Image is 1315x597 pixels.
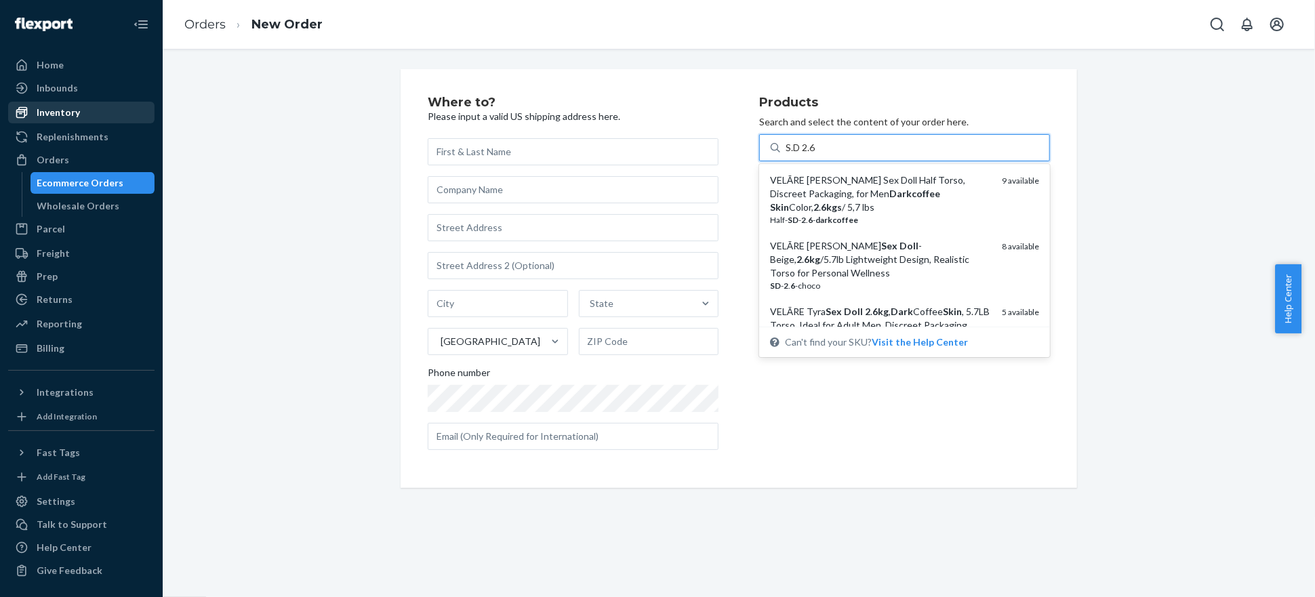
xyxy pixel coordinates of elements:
[31,195,155,217] a: Wholesale Orders
[770,239,991,280] div: VELĀRE [PERSON_NAME] - Beige, . /5.7lb Lightweight Design, Realistic Torso for Personal Wellness
[8,126,155,148] a: Replenishments
[15,18,73,31] img: Flexport logo
[579,328,719,355] input: ZIP Code
[872,306,889,317] em: 6kg
[37,106,80,119] div: Inventory
[428,366,490,385] span: Phone number
[428,290,568,317] input: City
[770,305,991,346] div: VELĀRE Tyra . , Coffee , 5.7LB Torso, Ideal for Adult Men, Discreet Packaging (Default
[37,495,75,508] div: Settings
[37,247,70,260] div: Freight
[804,253,820,265] em: 6kg
[865,306,870,317] em: 2
[8,289,155,310] a: Returns
[788,215,798,225] em: SD
[37,79,47,89] img: tab_domain_overview_orange.svg
[37,317,82,331] div: Reporting
[8,77,155,99] a: Inbounds
[796,253,802,265] em: 2
[8,537,155,558] a: Help Center
[770,201,789,213] em: Skin
[8,382,155,403] button: Integrations
[38,22,66,33] div: v 4.0.25
[52,80,121,89] div: Domain Overview
[1275,264,1301,333] button: Help Center
[37,411,97,422] div: Add Integration
[8,54,155,76] a: Home
[785,335,968,349] span: Can't find your SKU?
[844,306,863,317] em: Doll
[37,153,69,167] div: Orders
[590,297,614,310] div: State
[37,270,58,283] div: Prep
[784,281,788,291] em: 2
[801,215,806,225] em: 2
[899,240,918,251] em: Doll
[8,337,155,359] a: Billing
[8,218,155,240] a: Parcel
[8,149,155,171] a: Orders
[428,214,719,241] input: Street Address
[22,35,33,46] img: website_grey.svg
[428,138,719,165] input: First & Last Name
[184,17,226,32] a: Orders
[770,280,991,291] div: - . -choco
[35,35,149,46] div: Domain: [DOMAIN_NAME]
[8,514,155,535] a: Talk to Support
[37,386,94,399] div: Integrations
[8,491,155,512] a: Settings
[813,201,819,213] em: 2
[441,335,540,348] div: [GEOGRAPHIC_DATA]
[8,442,155,464] button: Fast Tags
[428,252,719,279] input: Street Address 2 (Optional)
[150,80,228,89] div: Keywords by Traffic
[37,541,92,554] div: Help Center
[889,188,940,199] em: Darkcoffee
[37,293,73,306] div: Returns
[135,79,146,89] img: tab_keywords_by_traffic_grey.svg
[815,215,858,225] em: darkcoffee
[428,110,719,123] p: Please input a valid US shipping address here.
[790,281,795,291] em: 6
[127,11,155,38] button: Close Navigation
[759,115,1050,129] p: Search and select the content of your order here.
[8,266,155,287] a: Prep
[37,81,78,95] div: Inbounds
[37,176,124,190] div: Ecommerce Orders
[1234,11,1261,38] button: Open notifications
[8,102,155,123] a: Inventory
[786,141,816,155] input: VELĀRE [PERSON_NAME] Sex Doll Half Torso, Discreet Packaging, for MenDarkcoffee SkinColor,2.6kgs/...
[1204,11,1231,38] button: Open Search Box
[37,342,64,355] div: Billing
[37,564,102,577] div: Give Feedback
[808,215,813,225] em: 6
[8,409,155,425] a: Add Integration
[37,446,80,459] div: Fast Tags
[37,222,65,236] div: Parcel
[439,335,441,348] input: [GEOGRAPHIC_DATA]
[891,306,913,317] em: Dark
[37,199,120,213] div: Wholesale Orders
[37,58,64,72] div: Home
[1002,241,1039,251] span: 8 available
[22,22,33,33] img: logo_orange.svg
[37,471,85,482] div: Add Fast Tag
[770,214,991,226] div: Half- - . -
[428,423,719,450] input: Email (Only Required for International)
[174,5,333,45] ol: breadcrumbs
[821,201,842,213] em: 6kgs
[770,281,781,291] em: SD
[8,243,155,264] a: Freight
[1002,307,1039,317] span: 5 available
[872,335,968,349] button: VELĀRE [PERSON_NAME] Sex Doll Half Torso, Discreet Packaging, for MenDarkcoffee SkinColor,2.6kgs/...
[881,240,897,251] em: Sex
[37,130,108,144] div: Replenishments
[428,96,719,110] h2: Where to?
[770,173,991,214] div: VELĀRE [PERSON_NAME] Sex Doll Half Torso, Discreet Packaging, for Men Color, . / 5,7 lbs
[31,172,155,194] a: Ecommerce Orders
[8,313,155,335] a: Reporting
[8,560,155,581] button: Give Feedback
[1002,176,1039,186] span: 9 available
[943,306,962,317] em: Skin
